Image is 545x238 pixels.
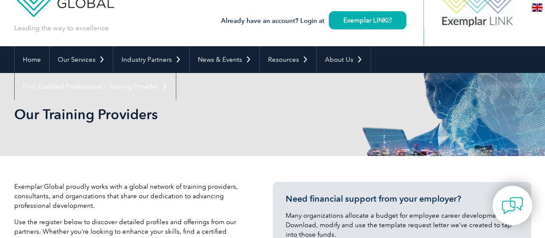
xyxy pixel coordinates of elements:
[387,18,392,22] img: open_square.png
[317,46,371,73] a: About Us
[221,16,406,26] h3: Already have an account? Login at
[329,11,406,29] a: Exemplar LINK
[286,194,518,204] h3: Need financial support from your employer?
[14,23,109,33] p: Leading the way to excellence
[14,182,247,210] p: Exemplar Global proudly works with a global network of training providers, consultants, and organ...
[113,46,189,73] a: Industry Partners
[14,108,376,121] h2: Our Training Providers
[532,3,542,12] img: en
[50,46,113,73] a: Our Services
[190,46,259,73] a: News & Events
[501,195,523,216] img: contact-chat.png
[15,46,49,73] a: Home
[260,46,316,73] a: Resources
[15,73,176,100] a: Find Certified Professional / Training Provider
